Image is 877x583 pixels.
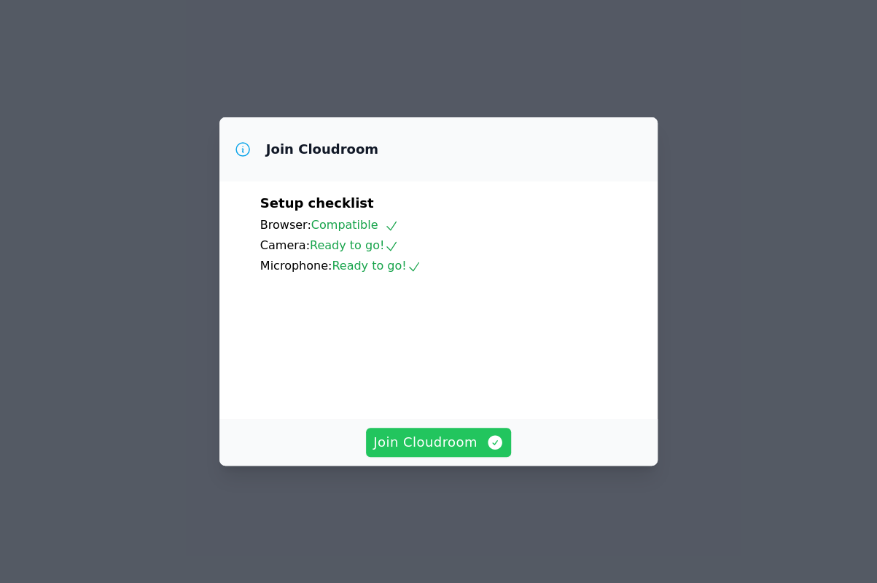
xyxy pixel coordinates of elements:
[311,218,399,232] span: Compatible
[366,428,511,457] button: Join Cloudroom
[260,238,310,252] span: Camera:
[373,432,504,453] span: Join Cloudroom
[260,259,332,273] span: Microphone:
[266,141,378,158] h3: Join Cloudroom
[332,259,421,273] span: Ready to go!
[260,195,374,211] span: Setup checklist
[310,238,399,252] span: Ready to go!
[260,218,311,232] span: Browser:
